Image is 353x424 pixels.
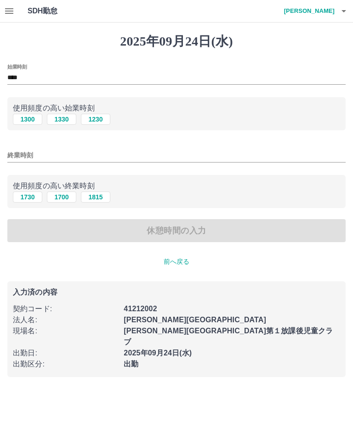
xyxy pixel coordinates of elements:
label: 始業時刻 [7,63,27,70]
button: 1700 [47,192,76,203]
b: [PERSON_NAME][GEOGRAPHIC_DATA]第１放課後児童クラブ [124,327,333,346]
p: 前へ戻る [7,257,346,267]
p: 使用頻度の高い終業時刻 [13,180,340,192]
button: 1300 [13,114,42,125]
b: 2025年09月24日(水) [124,349,192,357]
button: 1230 [81,114,110,125]
h1: 2025年09月24日(水) [7,34,346,49]
button: 1730 [13,192,42,203]
p: 現場名 : [13,325,118,337]
button: 1815 [81,192,110,203]
p: 使用頻度の高い始業時刻 [13,103,340,114]
p: 出勤区分 : [13,359,118,370]
b: 出勤 [124,360,138,368]
p: 出勤日 : [13,348,118,359]
b: [PERSON_NAME][GEOGRAPHIC_DATA] [124,316,266,324]
p: 契約コード : [13,303,118,314]
b: 41212002 [124,305,157,313]
p: 法人名 : [13,314,118,325]
button: 1330 [47,114,76,125]
p: 入力済の内容 [13,289,340,296]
